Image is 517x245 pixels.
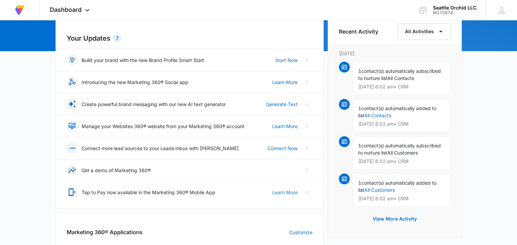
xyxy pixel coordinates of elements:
[272,79,298,86] a: Learn More
[387,150,418,156] span: All Customers
[364,113,391,118] a: All Contacts
[358,84,445,89] p: [DATE] 8:02 am • CRM
[50,6,82,13] span: Dashboard
[82,101,226,108] p: Create powerful brand messaging with our new AI text generator
[82,79,188,86] p: Introducing the new Marketing 360® Social app
[358,105,361,111] span: 1
[387,75,414,81] span: All Contacts
[272,123,298,130] a: Learn More
[14,4,26,16] img: Volusion
[113,34,122,42] div: 7
[272,189,298,196] a: Learn More
[364,187,395,193] a: All Customers
[302,143,313,154] button: Close
[302,55,313,65] button: Close
[358,105,436,118] span: contact(s) automatically added to list
[267,145,298,152] a: Connect Now
[366,211,424,227] button: View More Activity
[67,228,143,236] h2: Marketing 360® Applications
[433,11,476,15] div: account id
[358,196,445,201] p: [DATE] 8:02 am • CRM
[289,229,313,236] a: Customize
[358,68,361,74] span: 1
[82,167,151,174] p: Get a demo of Marketing 360®
[302,99,313,109] button: Close
[358,68,441,81] span: contact(s) automatically subscribed to nurture list
[302,165,313,176] button: Close
[358,122,445,126] p: [DATE] 8:02 am • CRM
[82,57,204,64] p: Build your brand with the new Brand Profile Smart Start
[433,5,476,11] div: account name
[339,50,451,57] p: [DATE]
[358,180,436,193] span: contact(s) automatically added to list
[67,33,313,43] h2: Your Updates
[358,180,361,186] span: 1
[82,189,215,196] p: Tap to Pay now available in the Marketing 360® Mobile App
[275,57,298,64] a: Start Now
[358,143,361,148] span: 1
[302,121,313,131] button: Close
[398,23,451,40] button: All Activities
[358,143,441,156] span: contact(s) automatically subscribed to nurture list
[302,187,313,198] button: Close
[82,123,244,130] p: Manage your Websites 360® website from your Marketing 360® account
[82,145,239,152] p: Connect more lead sources to your Leads Inbox with [PERSON_NAME]
[358,159,445,164] p: [DATE] 8:02 am • CRM
[266,101,298,108] a: Generate Text
[339,27,378,36] h6: Recent Activity
[302,77,313,87] button: Close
